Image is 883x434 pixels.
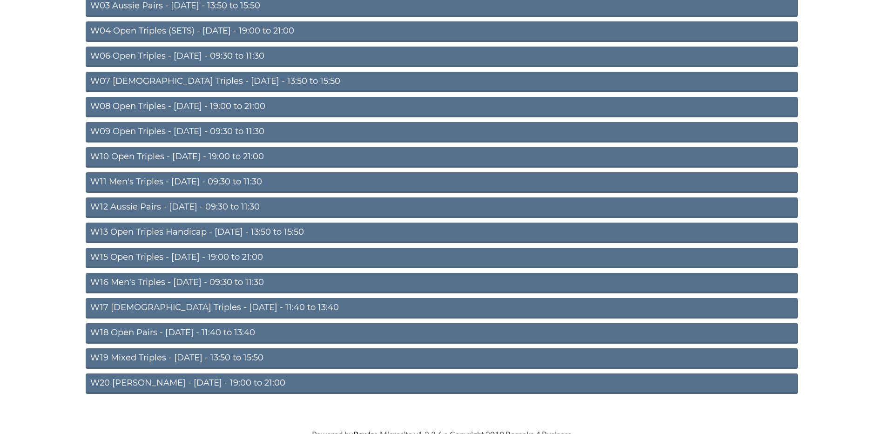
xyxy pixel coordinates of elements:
[86,122,798,142] a: W09 Open Triples - [DATE] - 09:30 to 11:30
[86,348,798,369] a: W19 Mixed Triples - [DATE] - 13:50 to 15:50
[86,248,798,268] a: W15 Open Triples - [DATE] - 19:00 to 21:00
[86,47,798,67] a: W06 Open Triples - [DATE] - 09:30 to 11:30
[86,273,798,293] a: W16 Men's Triples - [DATE] - 09:30 to 11:30
[86,147,798,168] a: W10 Open Triples - [DATE] - 19:00 to 21:00
[86,172,798,193] a: W11 Men's Triples - [DATE] - 09:30 to 11:30
[86,298,798,319] a: W17 [DEMOGRAPHIC_DATA] Triples - [DATE] - 11:40 to 13:40
[86,323,798,344] a: W18 Open Pairs - [DATE] - 11:40 to 13:40
[86,223,798,243] a: W13 Open Triples Handicap - [DATE] - 13:50 to 15:50
[86,21,798,42] a: W04 Open Triples (SETS) - [DATE] - 19:00 to 21:00
[86,97,798,117] a: W08 Open Triples - [DATE] - 19:00 to 21:00
[86,373,798,394] a: W20 [PERSON_NAME] - [DATE] - 19:00 to 21:00
[86,72,798,92] a: W07 [DEMOGRAPHIC_DATA] Triples - [DATE] - 13:50 to 15:50
[86,197,798,218] a: W12 Aussie Pairs - [DATE] - 09:30 to 11:30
